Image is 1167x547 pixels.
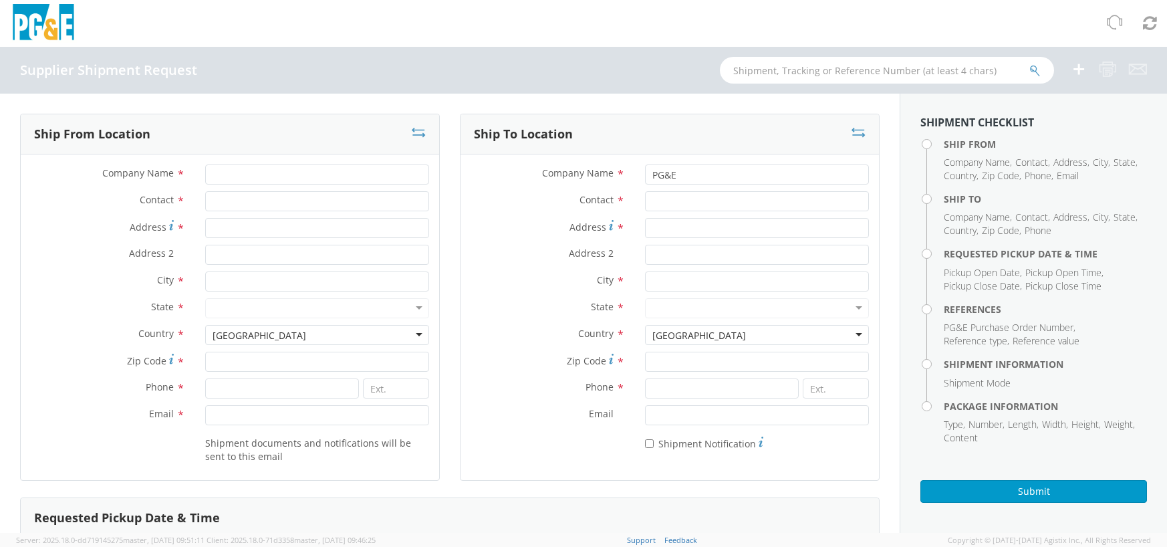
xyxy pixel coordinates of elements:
li: , [944,418,965,431]
h3: Ship To Location [474,128,573,141]
li: , [944,156,1012,169]
button: Submit [920,480,1147,503]
span: Contact [1015,211,1048,223]
li: , [944,169,979,183]
li: , [1053,211,1089,224]
span: Server: 2025.18.0-dd719145275 [16,535,205,545]
span: Copyright © [DATE]-[DATE] Agistix Inc., All Rights Reserved [948,535,1151,546]
h4: Requested Pickup Date & Time [944,249,1147,259]
span: Phone [146,380,174,393]
a: Feedback [664,535,697,545]
span: Shipment Mode [944,376,1011,389]
span: Height [1071,418,1099,431]
span: State [1114,211,1136,223]
li: , [1114,156,1138,169]
span: Content [944,431,978,444]
strong: Shipment Checklist [920,115,1034,130]
input: Shipment Notification [645,439,654,448]
li: , [1008,418,1039,431]
span: Contact [579,193,614,206]
li: , [944,224,979,237]
li: , [944,321,1075,334]
span: Address [569,221,606,233]
span: master, [DATE] 09:51:11 [123,535,205,545]
span: Phone [1025,169,1051,182]
li: , [1042,418,1068,431]
span: Length [1008,418,1037,431]
span: Address 2 [129,247,174,259]
span: City [157,273,174,286]
span: Reference value [1013,334,1079,347]
span: Company Name [944,211,1010,223]
input: Ext. [363,378,429,399]
span: Country [578,327,614,340]
li: , [1015,156,1050,169]
li: , [1015,211,1050,224]
span: Client: 2025.18.0-71d3358 [207,535,376,545]
h4: Ship From [944,139,1147,149]
li: , [1093,156,1110,169]
span: City [597,273,614,286]
span: Contact [140,193,174,206]
span: City [1093,156,1108,169]
li: , [944,280,1022,293]
span: master, [DATE] 09:46:25 [294,535,376,545]
span: City [1093,211,1108,223]
span: Pickup Close Time [1025,280,1101,292]
span: Address [1053,156,1087,169]
span: Country [944,224,977,237]
h4: Package Information [944,401,1147,411]
span: Email [1057,169,1079,182]
input: Shipment, Tracking or Reference Number (at least 4 chars) [720,57,1054,84]
span: Pickup Open Time [1025,266,1101,279]
div: [GEOGRAPHIC_DATA] [213,329,306,342]
span: Contact [1015,156,1048,169]
li: , [944,211,1012,224]
span: Country [944,169,977,182]
span: Country [138,327,174,340]
h4: Ship To [944,194,1147,204]
li: , [944,334,1009,348]
span: Type [944,418,963,431]
h4: Supplier Shipment Request [20,63,197,78]
span: Reference type [944,334,1007,347]
span: State [591,300,614,313]
li: , [1071,418,1101,431]
li: , [944,266,1022,280]
span: Email [149,407,174,420]
li: , [1025,266,1104,280]
span: Weight [1104,418,1133,431]
li: , [1053,156,1089,169]
span: Address [1053,211,1087,223]
span: State [1114,156,1136,169]
span: State [151,300,174,313]
h4: References [944,304,1147,314]
label: Shipment Notification [645,435,763,451]
span: Pickup Close Date [944,280,1020,292]
div: [GEOGRAPHIC_DATA] [652,329,746,342]
span: Pickup Open Date [944,266,1020,279]
span: Email [589,407,614,420]
span: Phone [1025,224,1051,237]
input: Ext. [803,378,869,399]
span: PG&E Purchase Order Number [944,321,1073,334]
a: Support [627,535,656,545]
li: , [1114,211,1138,224]
li: , [1093,211,1110,224]
span: Zip Code [127,354,166,367]
span: Phone [586,380,614,393]
li: , [1104,418,1135,431]
span: Width [1042,418,1066,431]
span: Company Name [944,156,1010,169]
h3: Ship From Location [34,128,150,141]
span: Zip Code [982,224,1019,237]
span: Zip Code [982,169,1019,182]
li: , [1025,169,1053,183]
h3: Requested Pickup Date & Time [34,512,220,525]
span: Address [130,221,166,233]
li: , [982,224,1021,237]
span: Number [968,418,1003,431]
img: pge-logo-06675f144f4cfa6a6814.png [10,4,77,43]
span: Company Name [542,167,614,179]
li: , [968,418,1005,431]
